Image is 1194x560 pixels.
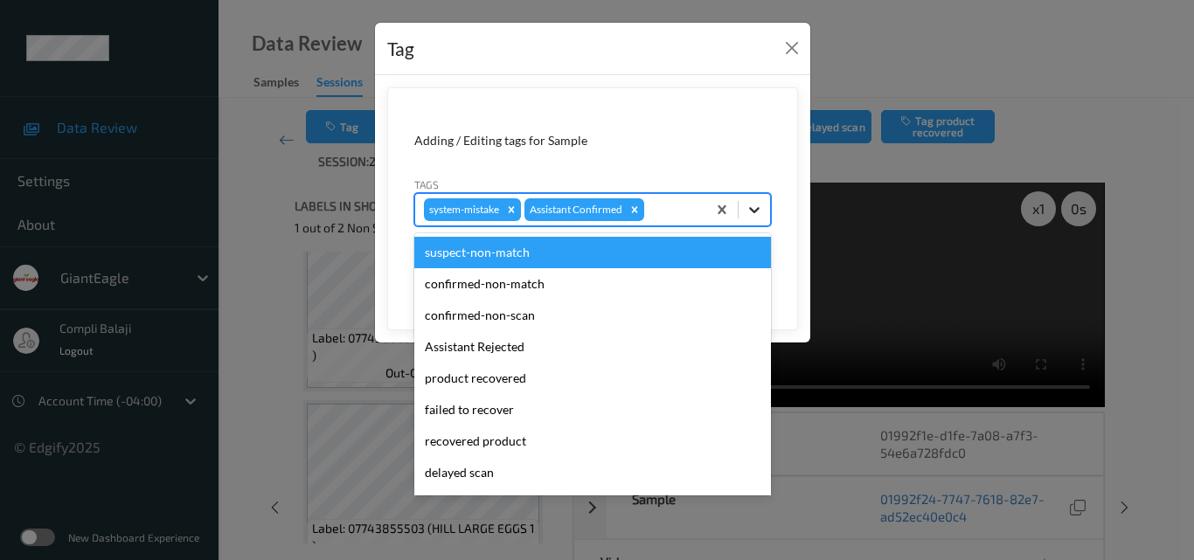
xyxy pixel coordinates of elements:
div: Remove Assistant Confirmed [625,198,644,221]
div: Assistant Confirmed [524,198,625,221]
div: Remove system-mistake [502,198,521,221]
div: recovered product [414,425,771,457]
div: suspect-non-match [414,237,771,268]
div: Tag [387,35,414,63]
div: Unusual activity [414,488,771,520]
div: system-mistake [424,198,502,221]
button: Close [780,36,804,60]
div: confirmed-non-scan [414,300,771,331]
div: product recovered [414,363,771,394]
div: confirmed-non-match [414,268,771,300]
div: failed to recover [414,394,771,425]
div: Adding / Editing tags for Sample [414,132,771,149]
div: Assistant Rejected [414,331,771,363]
div: delayed scan [414,457,771,488]
label: Tags [414,176,439,192]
